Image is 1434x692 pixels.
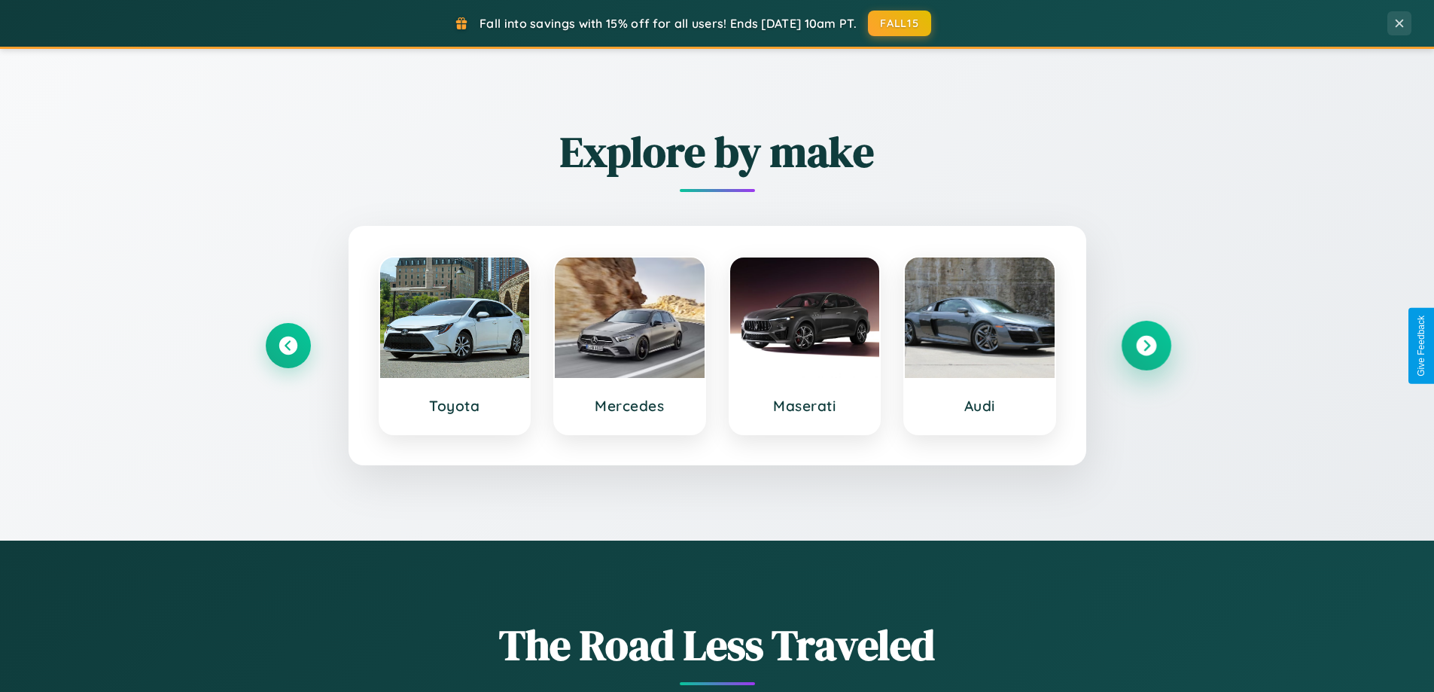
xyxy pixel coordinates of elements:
[570,397,690,415] h3: Mercedes
[266,123,1169,181] h2: Explore by make
[920,397,1040,415] h3: Audi
[266,616,1169,674] h1: The Road Less Traveled
[745,397,865,415] h3: Maserati
[1416,316,1426,376] div: Give Feedback
[868,11,931,36] button: FALL15
[395,397,515,415] h3: Toyota
[480,16,857,31] span: Fall into savings with 15% off for all users! Ends [DATE] 10am PT.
